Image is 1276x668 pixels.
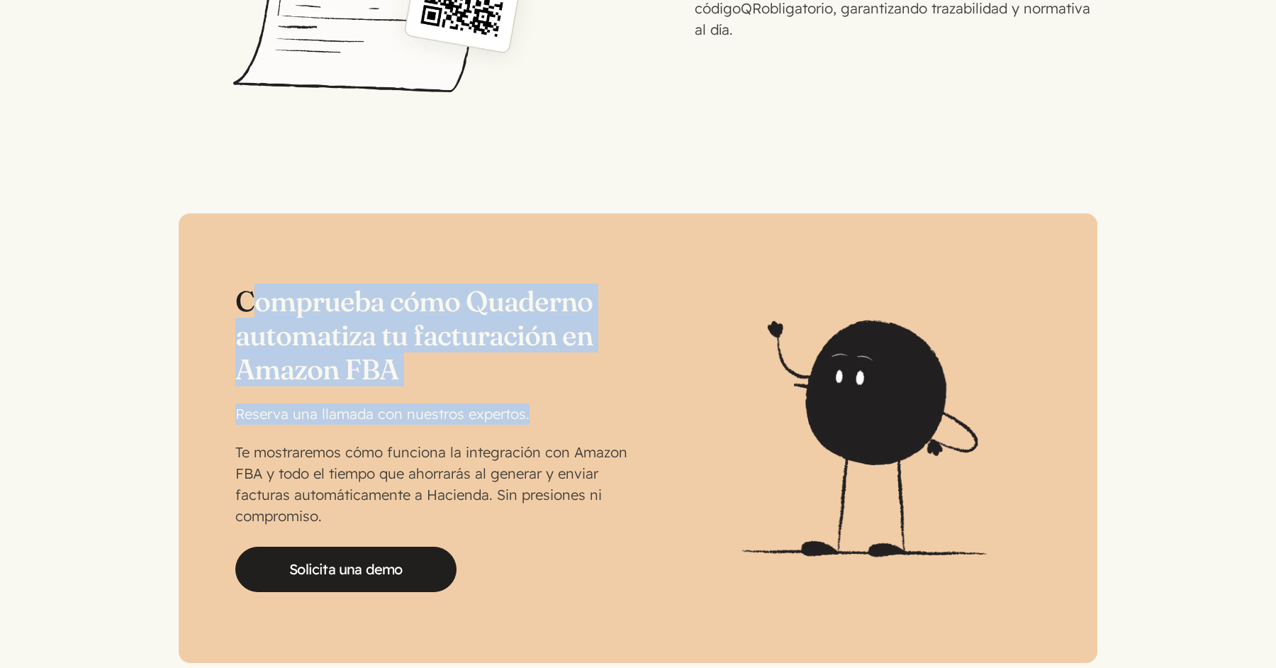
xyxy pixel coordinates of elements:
a: Solicita una demo [235,547,457,592]
p: Te mostraremos cómo funciona la integración con Amazon FBA y todo el tiempo que ahorrarás al gene... [235,442,638,527]
img: Qoodle waving [705,270,1041,606]
h2: Comprueba cómo Quaderno automatiza tu facturación en Amazon FBA [235,284,638,386]
p: Reserva una llamada con nuestros expertos. [235,403,638,425]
